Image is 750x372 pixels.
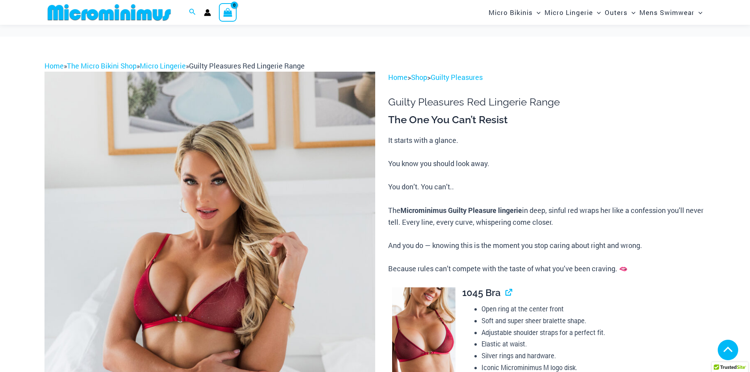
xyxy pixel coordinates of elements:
[605,2,628,22] span: Outers
[388,96,706,108] h1: Guilty Pleasures Red Lingerie Range
[67,61,137,70] a: The Micro Bikini Shop
[140,61,186,70] a: Micro Lingerie
[388,135,706,275] p: It starts with a glance. You know you should look away. You don’t. You can’t.. The in deep, sinfu...
[543,2,603,22] a: Micro LingerieMenu ToggleMenu Toggle
[462,287,501,298] span: 1045 Bra
[593,2,601,22] span: Menu Toggle
[388,72,706,83] p: > >
[388,72,407,82] a: Home
[485,1,706,24] nav: Site Navigation
[388,113,706,127] h3: The One You Can’t Resist
[400,205,522,215] b: Microminimus Guilty Pleasure lingerie
[489,2,533,22] span: Micro Bikinis
[694,2,702,22] span: Menu Toggle
[637,2,704,22] a: Mens SwimwearMenu ToggleMenu Toggle
[481,315,706,327] li: Soft and super sheer bralette shape.
[481,338,706,350] li: Elastic at waist.
[603,2,637,22] a: OutersMenu ToggleMenu Toggle
[639,2,694,22] span: Mens Swimwear
[204,9,211,16] a: Account icon link
[628,2,635,22] span: Menu Toggle
[411,72,427,82] a: Shop
[44,61,305,70] span: » » »
[481,303,706,315] li: Open ring at the center front
[481,350,706,362] li: Silver rings and hardware.
[189,7,196,18] a: Search icon link
[189,61,305,70] span: Guilty Pleasures Red Lingerie Range
[487,2,543,22] a: Micro BikinisMenu ToggleMenu Toggle
[544,2,593,22] span: Micro Lingerie
[533,2,541,22] span: Menu Toggle
[481,327,706,339] li: Adjustable shoulder straps for a perfect fit.
[44,61,64,70] a: Home
[44,4,174,21] img: MM SHOP LOGO FLAT
[219,3,237,21] a: View Shopping Cart, empty
[431,72,483,82] a: Guilty Pleasures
